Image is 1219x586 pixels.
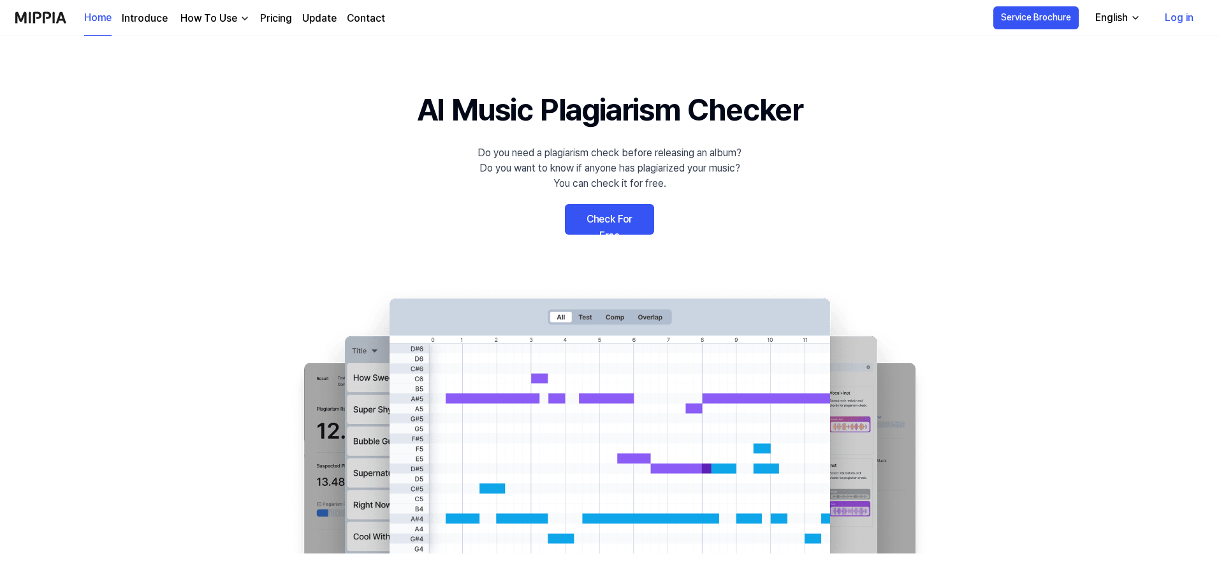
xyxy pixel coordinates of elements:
[84,1,112,36] a: Home
[417,87,803,133] h1: AI Music Plagiarism Checker
[240,13,250,24] img: down
[993,6,1079,29] button: Service Brochure
[260,11,292,26] a: Pricing
[565,204,654,235] a: Check For Free
[1085,5,1148,31] button: English
[302,11,337,26] a: Update
[347,11,385,26] a: Contact
[178,11,240,26] div: How To Use
[1093,10,1130,26] div: English
[178,11,250,26] button: How To Use
[278,286,941,553] img: main Image
[478,145,741,191] div: Do you need a plagiarism check before releasing an album? Do you want to know if anyone has plagi...
[122,11,168,26] a: Introduce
